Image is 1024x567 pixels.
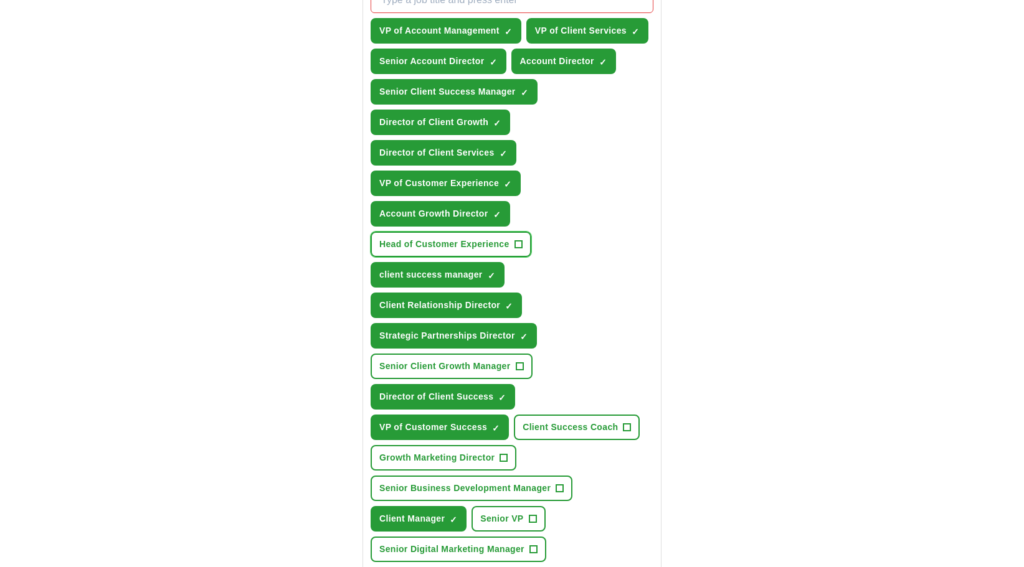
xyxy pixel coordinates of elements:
button: Senior Account Director✓ [371,49,506,74]
button: Senior Digital Marketing Manager [371,537,546,562]
button: Account Growth Director✓ [371,201,510,227]
span: Growth Marketing Director [379,451,495,464]
button: Client Success Coach [514,415,640,440]
span: Account Growth Director [379,207,488,220]
span: Head of Customer Experience [379,238,510,251]
button: client success manager✓ [371,262,505,288]
button: Director of Client Growth✓ [371,110,510,135]
span: ✓ [599,57,607,67]
button: Senior VP [472,506,545,532]
button: Head of Customer Experience [371,232,531,257]
span: ✓ [504,179,511,189]
span: Senior Client Growth Manager [379,360,511,373]
span: ✓ [521,88,528,98]
span: Client Relationship Director [379,299,500,312]
button: Director of Client Success✓ [371,384,515,410]
span: ✓ [493,210,501,220]
span: VP of Customer Experience [379,177,499,190]
span: Strategic Partnerships Director [379,329,515,342]
span: ✓ [498,393,506,403]
span: ✓ [490,57,497,67]
span: ✓ [493,118,501,128]
button: VP of Client Services✓ [526,18,648,44]
button: Senior Client Growth Manager [371,354,533,379]
span: VP of Customer Success [379,421,487,434]
button: Senior Business Development Manager [371,476,572,501]
span: Director of Client Services [379,146,495,159]
button: Account Director✓ [511,49,616,74]
span: Client Manager [379,512,445,525]
span: Senior Client Success Manager [379,85,516,98]
span: Director of Client Growth [379,116,488,129]
span: VP of Account Management [379,24,500,37]
span: Account Director [520,55,594,68]
button: VP of Customer Experience✓ [371,171,521,196]
span: client success manager [379,268,483,281]
span: Senior Account Director [379,55,485,68]
button: Client Manager✓ [371,506,467,532]
button: VP of Account Management✓ [371,18,521,44]
button: Growth Marketing Director [371,445,516,471]
button: Strategic Partnerships Director✓ [371,323,537,349]
button: VP of Customer Success✓ [371,415,509,440]
span: Senior Business Development Manager [379,482,551,495]
span: ✓ [505,301,513,311]
span: ✓ [492,423,500,433]
button: Client Relationship Director✓ [371,293,522,318]
span: ✓ [500,149,507,159]
span: Client Success Coach [523,421,618,434]
span: VP of Client Services [535,24,627,37]
span: ✓ [450,515,457,525]
span: Senior VP [480,512,523,525]
span: ✓ [488,271,495,281]
span: Director of Client Success [379,390,493,403]
button: Senior Client Success Manager✓ [371,79,538,105]
span: ✓ [632,27,639,37]
button: Director of Client Services✓ [371,140,516,166]
span: ✓ [505,27,512,37]
span: Senior Digital Marketing Manager [379,543,524,556]
span: ✓ [520,332,528,342]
